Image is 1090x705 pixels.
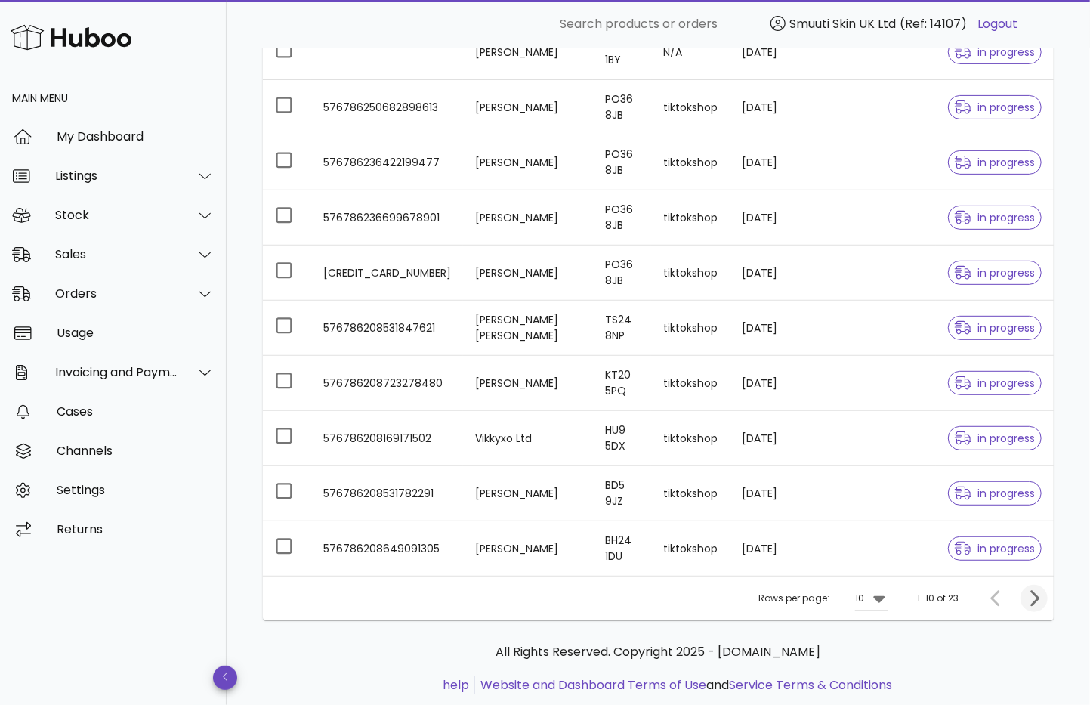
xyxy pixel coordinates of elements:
div: Settings [57,483,215,497]
td: [DATE] [730,25,798,80]
td: HU9 5DX [593,411,651,466]
td: tiktokshop [651,301,730,356]
td: [DATE] [730,246,798,301]
span: in progress [955,267,1035,278]
td: PO36 8JB [593,80,651,135]
td: [DATE] [730,135,798,190]
div: My Dashboard [57,129,215,144]
td: [PERSON_NAME] [463,521,593,576]
td: [PERSON_NAME] [463,246,593,301]
td: 576786208531782291 [311,466,463,521]
div: 1-10 of 23 [917,592,959,605]
td: CF63 1BY [593,25,651,80]
a: Service Terms & Conditions [729,676,892,694]
td: [PERSON_NAME] [463,25,593,80]
td: [DATE] [730,301,798,356]
div: Channels [57,444,215,458]
div: Rows per page: [758,577,888,620]
td: [PERSON_NAME] [463,80,593,135]
td: 576786208723278480 [311,356,463,411]
td: PO36 8JB [593,190,651,246]
td: tiktokshop [651,246,730,301]
div: Orders [55,286,178,301]
span: (Ref: 14107) [900,15,967,32]
td: KT20 5PQ [593,356,651,411]
span: Smuuti Skin UK Ltd [789,15,896,32]
div: 10 [855,592,864,605]
div: Listings [55,169,178,183]
span: in progress [955,102,1035,113]
div: Stock [55,208,178,222]
td: tiktokshop [651,80,730,135]
td: Vikkyxo Ltd [463,411,593,466]
span: in progress [955,378,1035,388]
td: 576786208649091305 [311,521,463,576]
td: tiktokshop [651,190,730,246]
td: [DATE] [730,190,798,246]
td: tiktokshop [651,356,730,411]
div: 10Rows per page: [855,586,888,611]
td: [PERSON_NAME] [463,190,593,246]
td: tiktokshop [651,411,730,466]
td: 576786208531847621 [311,301,463,356]
li: and [475,676,892,694]
div: Returns [57,522,215,536]
td: 576786208169171502 [311,411,463,466]
td: tiktokshop [651,135,730,190]
td: [DATE] [730,80,798,135]
div: Invoicing and Payments [55,365,178,379]
img: Huboo Logo [11,21,131,54]
td: [DATE] [730,521,798,576]
span: in progress [955,433,1035,444]
td: 576786236699678901 [311,190,463,246]
a: Website and Dashboard Terms of Use [480,676,706,694]
span: in progress [955,323,1035,333]
span: in progress [955,157,1035,168]
td: [CREDIT_CARD_NUMBER] [311,246,463,301]
td: BD5 9JZ [593,466,651,521]
a: Logout [977,15,1017,33]
td: tiktokshop [651,521,730,576]
button: Next page [1021,585,1048,612]
td: N/A [651,25,730,80]
td: 576786250682898613 [311,80,463,135]
p: All Rights Reserved. Copyright 2025 - [DOMAIN_NAME] [275,643,1042,661]
span: in progress [955,212,1035,223]
a: help [443,676,469,694]
span: in progress [955,47,1035,57]
td: 576786236422199477 [311,135,463,190]
td: tiktokshop [651,466,730,521]
span: in progress [955,543,1035,554]
td: [PERSON_NAME] [463,466,593,521]
td: [PERSON_NAME] [463,135,593,190]
td: BH24 1DU [593,521,651,576]
td: [DATE] [730,411,798,466]
td: PO36 8JB [593,246,651,301]
td: TS24 8NP [593,301,651,356]
td: [DATE] [730,466,798,521]
td: PO36 8JB [593,135,651,190]
td: [PERSON_NAME] [PERSON_NAME] [463,301,593,356]
td: [DATE] [730,356,798,411]
span: in progress [955,488,1035,499]
div: Sales [55,247,178,261]
td: [PERSON_NAME] [463,356,593,411]
div: Usage [57,326,215,340]
div: Cases [57,404,215,419]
